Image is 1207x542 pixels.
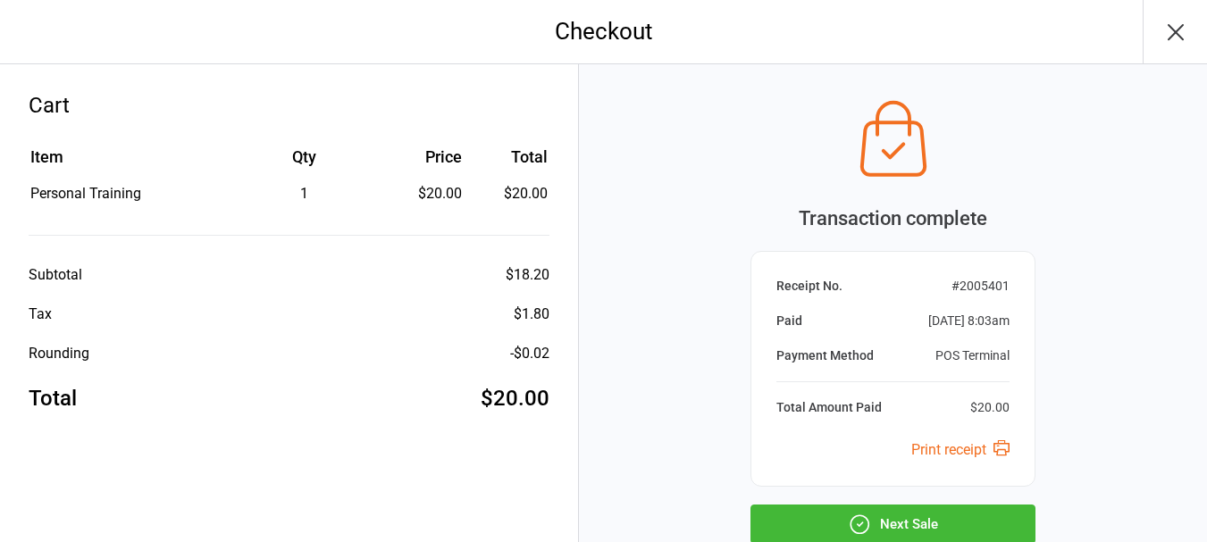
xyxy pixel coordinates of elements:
[970,398,1010,417] div: $20.00
[911,441,1010,458] a: Print receipt
[379,145,462,169] div: Price
[232,183,377,204] div: 1
[30,145,231,181] th: Item
[506,264,549,286] div: $18.20
[776,312,802,330] div: Paid
[750,204,1035,233] div: Transaction complete
[29,304,52,325] div: Tax
[481,382,549,414] div: $20.00
[469,183,548,204] td: $20.00
[379,183,462,204] div: $20.00
[928,312,1010,330] div: [DATE] 8:03am
[776,398,882,417] div: Total Amount Paid
[514,304,549,325] div: $1.80
[29,343,89,364] div: Rounding
[776,346,874,365] div: Payment Method
[29,89,549,121] div: Cart
[232,145,377,181] th: Qty
[30,185,141,202] span: Personal Training
[935,346,1010,365] div: POS Terminal
[29,382,77,414] div: Total
[29,264,82,286] div: Subtotal
[469,145,548,181] th: Total
[510,343,549,364] div: -$0.02
[776,277,842,296] div: Receipt No.
[951,277,1010,296] div: # 2005401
